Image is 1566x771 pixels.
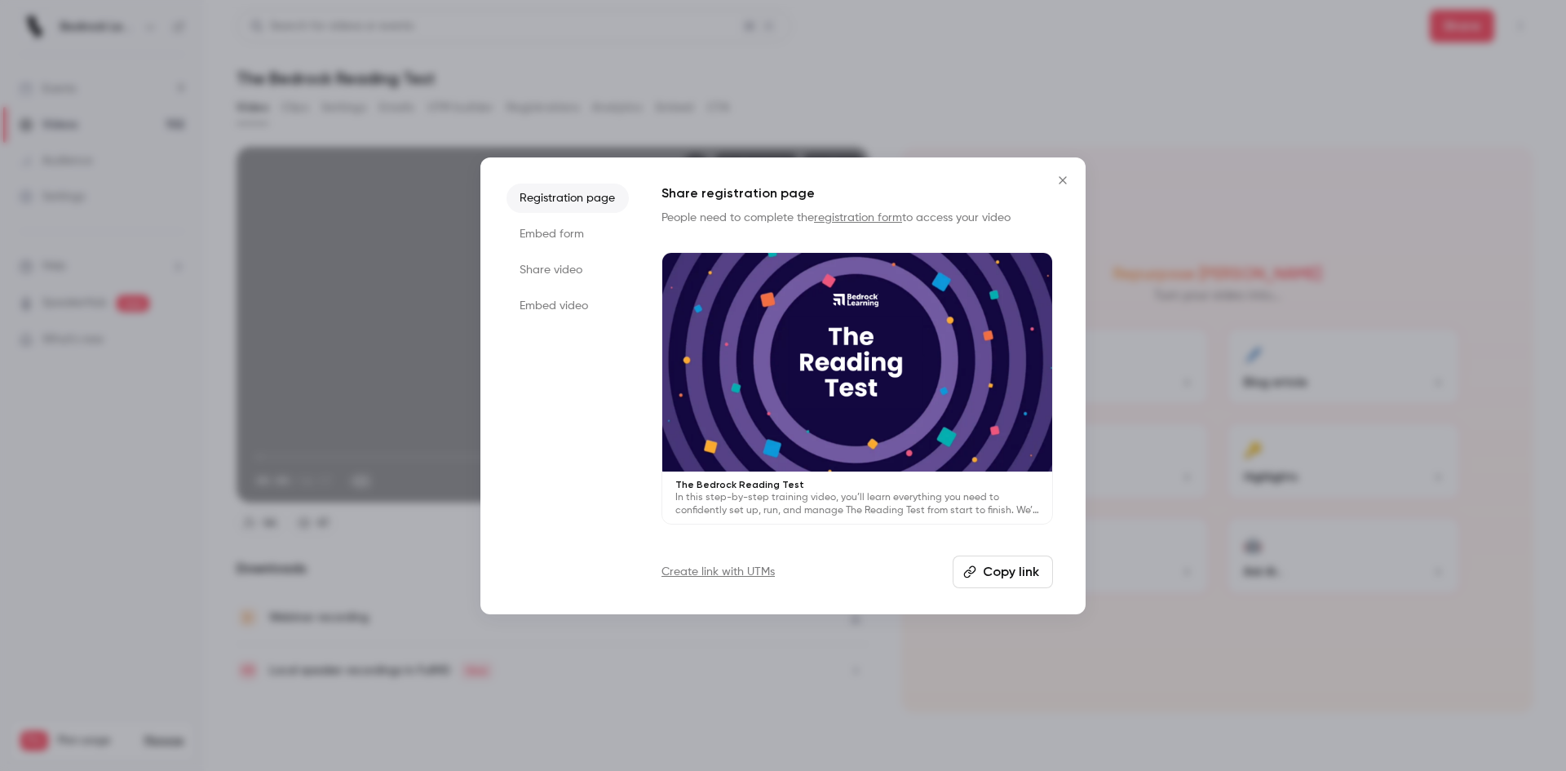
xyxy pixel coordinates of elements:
li: Registration page [507,184,629,213]
h1: Share registration page [661,184,1053,203]
p: People need to complete the to access your video [661,210,1053,226]
li: Embed video [507,291,629,321]
button: Copy link [953,556,1053,588]
a: The Bedrock Reading TestIn this step-by-step training video, you’ll learn everything you need to ... [661,252,1053,525]
a: registration form [814,212,902,224]
li: Share video [507,255,629,285]
button: Close [1046,164,1079,197]
a: Create link with UTMs [661,564,775,580]
p: In this step-by-step training video, you’ll learn everything you need to confidently set up, run,... [675,491,1039,517]
li: Embed form [507,219,629,249]
p: The Bedrock Reading Test [675,478,1039,491]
